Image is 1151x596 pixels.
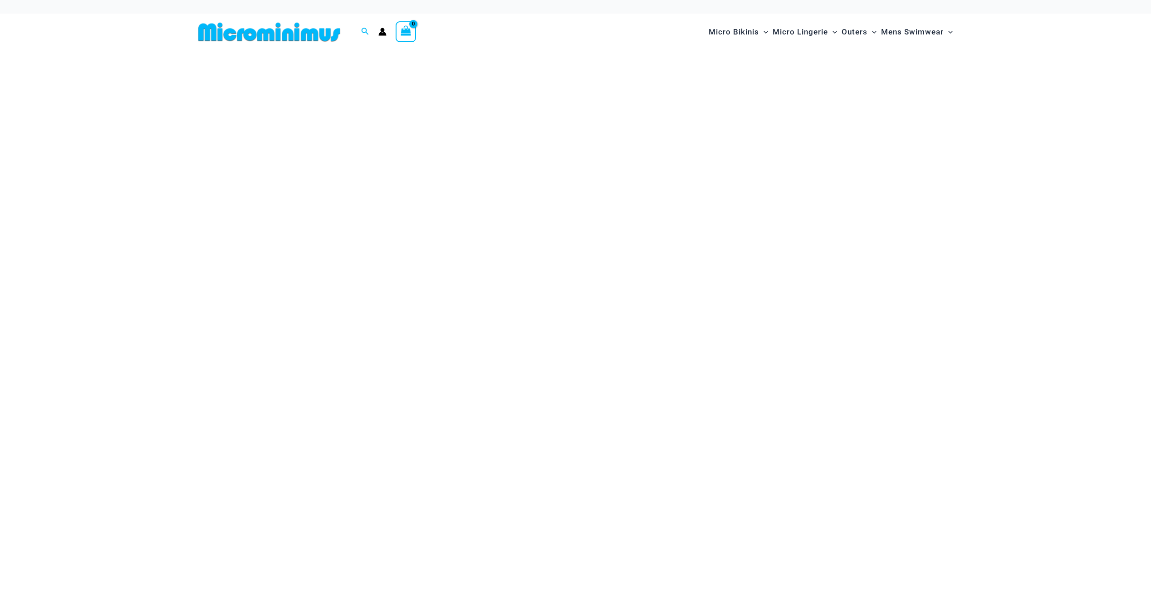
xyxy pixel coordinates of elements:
[705,17,957,47] nav: Site Navigation
[709,20,759,44] span: Micro Bikinis
[759,20,768,44] span: Menu Toggle
[842,20,867,44] span: Outers
[195,22,344,42] img: MM SHOP LOGO FLAT
[770,18,839,46] a: Micro LingerieMenu ToggleMenu Toggle
[839,18,879,46] a: OutersMenu ToggleMenu Toggle
[828,20,837,44] span: Menu Toggle
[773,20,828,44] span: Micro Lingerie
[361,26,369,38] a: Search icon link
[396,21,416,42] a: View Shopping Cart, empty
[378,28,387,36] a: Account icon link
[881,20,944,44] span: Mens Swimwear
[867,20,877,44] span: Menu Toggle
[879,18,955,46] a: Mens SwimwearMenu ToggleMenu Toggle
[706,18,770,46] a: Micro BikinisMenu ToggleMenu Toggle
[944,20,953,44] span: Menu Toggle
